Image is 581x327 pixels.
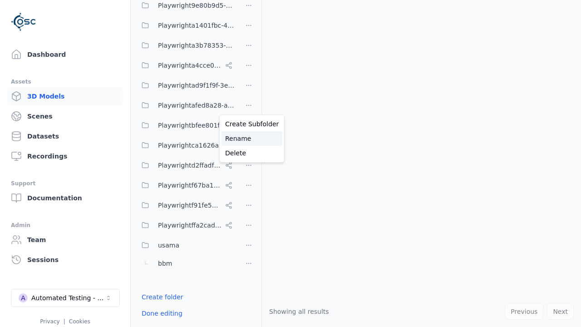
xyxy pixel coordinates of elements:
[222,117,282,131] a: Create Subfolder
[222,131,282,146] a: Rename
[222,146,282,160] a: Delete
